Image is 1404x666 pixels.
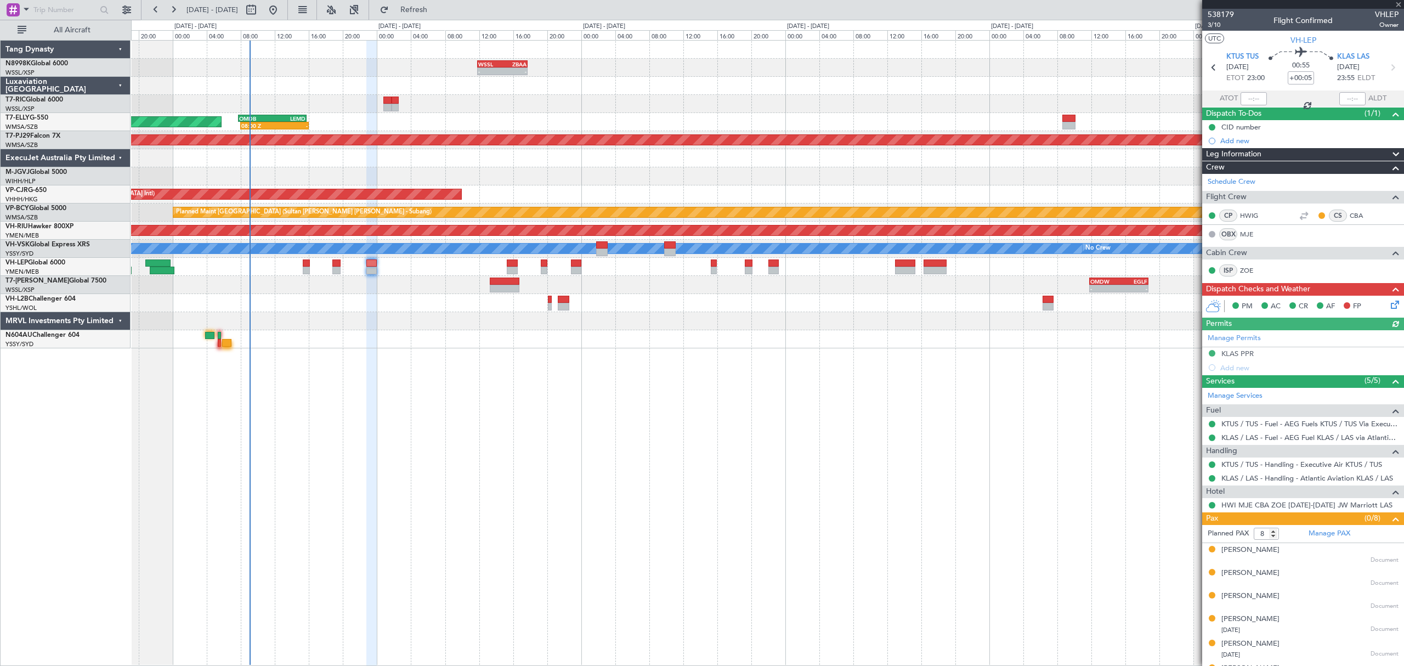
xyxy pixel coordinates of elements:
[174,22,217,31] div: [DATE] - [DATE]
[5,332,80,338] a: N604AUChallenger 604
[1221,433,1399,442] a: KLAS / LAS - Fuel - AEG Fuel KLAS / LAS via Atlantic (EJ Asia Only)
[1221,639,1280,650] div: [PERSON_NAME]
[991,22,1033,31] div: [DATE] - [DATE]
[5,259,65,266] a: VH-LEPGlobal 6000
[139,30,173,40] div: 20:00
[1365,512,1380,524] span: (0/8)
[1371,625,1399,634] span: Document
[1208,528,1249,539] label: Planned PAX
[33,2,97,18] input: Trip Number
[5,115,48,121] a: T7-ELLYG-550
[1221,626,1240,634] span: [DATE]
[819,30,853,40] div: 04:00
[1206,512,1218,525] span: Pax
[5,105,35,113] a: WSSL/XSP
[5,259,28,266] span: VH-LEP
[1195,22,1237,31] div: [DATE] - [DATE]
[1309,528,1350,539] a: Manage PAX
[5,169,30,176] span: M-JGVJ
[5,250,33,258] a: YSSY/SYD
[1057,30,1091,40] div: 08:00
[1206,161,1225,174] span: Crew
[1371,556,1399,565] span: Document
[1226,52,1259,63] span: KTUS TUS
[12,21,119,39] button: All Aircraft
[1247,73,1265,84] span: 23:00
[1226,73,1244,84] span: ETOT
[785,30,819,40] div: 00:00
[29,26,116,34] span: All Aircraft
[1299,301,1308,312] span: CR
[5,141,38,149] a: WMSA/SZB
[1221,473,1393,483] a: KLAS / LAS - Handling - Atlantic Aviation KLAS / LAS
[5,60,68,67] a: N8998KGlobal 6000
[5,223,28,230] span: VH-RIU
[1206,404,1221,417] span: Fuel
[1326,301,1335,312] span: AF
[1221,419,1399,428] a: KTUS / TUS - Fuel - AEG Fuels KTUS / TUS Via Executive Air (EJ Asia Only)
[176,204,432,221] div: Planned Maint [GEOGRAPHIC_DATA] (Sultan [PERSON_NAME] [PERSON_NAME] - Subang)
[479,30,513,40] div: 12:00
[1221,500,1392,510] a: HWI MJE CBA ZOE [DATE]-[DATE] JW Marriott LAS
[787,22,829,31] div: [DATE] - [DATE]
[887,30,921,40] div: 12:00
[502,68,526,75] div: -
[1208,9,1234,20] span: 538179
[547,30,581,40] div: 20:00
[1221,460,1382,469] a: KTUS / TUS - Handling - Executive Air KTUS / TUS
[5,133,60,139] a: T7-PJ29Falcon 7X
[1337,62,1360,73] span: [DATE]
[391,6,437,14] span: Refresh
[378,22,421,31] div: [DATE] - [DATE]
[1240,211,1265,221] a: HWIG
[1221,568,1280,579] div: [PERSON_NAME]
[173,30,207,40] div: 00:00
[5,340,33,348] a: YSSY/SYD
[1219,210,1237,222] div: CP
[1090,285,1119,292] div: -
[5,205,29,212] span: VP-BCY
[5,278,69,284] span: T7-[PERSON_NAME]
[1292,60,1310,71] span: 00:55
[1208,391,1263,402] a: Manage Services
[5,97,63,103] a: T7-RICGlobal 6000
[1219,264,1237,276] div: ISP
[1206,247,1247,259] span: Cabin Crew
[5,268,39,276] a: YMEN/MEB
[375,1,440,19] button: Refresh
[1206,191,1247,204] span: Flight Crew
[1220,93,1238,104] span: ATOT
[1119,285,1147,292] div: -
[1206,283,1310,296] span: Dispatch Checks and Weather
[5,187,47,194] a: VP-CJRG-650
[273,115,305,122] div: LEMD
[683,30,717,40] div: 12:00
[1221,614,1280,625] div: [PERSON_NAME]
[615,30,649,40] div: 04:00
[1371,650,1399,659] span: Document
[241,122,274,129] div: 08:00 Z
[1242,301,1253,312] span: PM
[1208,20,1234,30] span: 3/10
[1290,35,1316,46] span: VH-LEP
[275,122,308,129] div: -
[5,97,26,103] span: T7-RIC
[5,115,30,121] span: T7-ELLY
[1085,240,1111,257] div: No Crew
[1240,266,1265,275] a: ZOE
[1221,545,1280,556] div: [PERSON_NAME]
[239,115,272,122] div: OMDB
[717,30,751,40] div: 16:00
[1193,30,1227,40] div: 00:00
[1206,445,1237,458] span: Handling
[1375,20,1399,30] span: Owner
[5,187,28,194] span: VP-CJR
[1091,30,1125,40] div: 12:00
[377,30,411,40] div: 00:00
[411,30,445,40] div: 04:00
[5,241,30,248] span: VH-VSK
[1371,602,1399,611] span: Document
[649,30,683,40] div: 08:00
[1337,73,1355,84] span: 23:55
[5,123,38,131] a: WMSA/SZB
